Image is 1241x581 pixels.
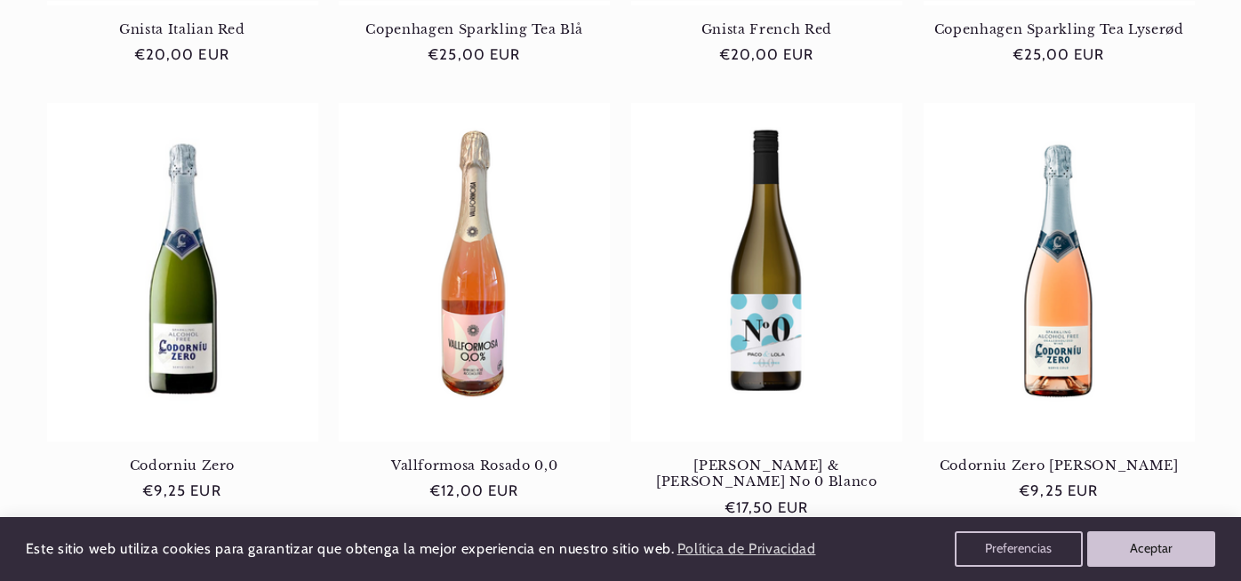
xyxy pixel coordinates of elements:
a: Política de Privacidad (opens in a new tab) [674,534,818,565]
button: Preferencias [955,531,1083,567]
a: Gnista French Red [631,21,902,37]
a: Copenhagen Sparkling Tea Blå [339,21,610,37]
a: Codorniu Zero [PERSON_NAME] [924,458,1195,474]
button: Aceptar [1087,531,1215,567]
span: Este sitio web utiliza cookies para garantizar que obtenga la mejor experiencia en nuestro sitio ... [26,540,675,557]
a: Copenhagen Sparkling Tea Lyserød [924,21,1195,37]
a: Gnista Italian Red [47,21,318,37]
a: [PERSON_NAME] & [PERSON_NAME] No 0 Blanco [631,458,902,490]
a: Codorniu Zero [47,458,318,474]
a: Vallformosa Rosado 0,0 [339,458,610,474]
